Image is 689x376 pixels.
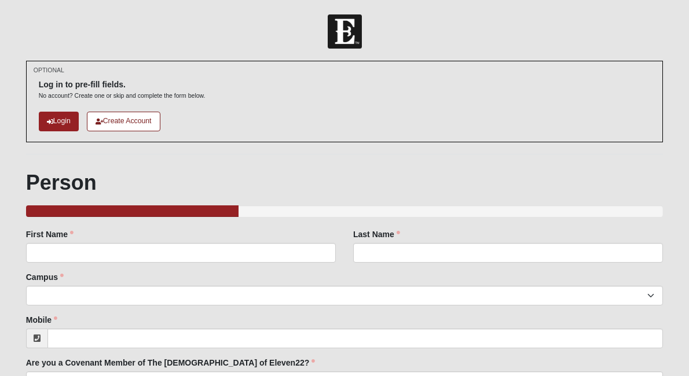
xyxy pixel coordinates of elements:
[34,66,64,75] small: OPTIONAL
[328,14,362,49] img: Church of Eleven22 Logo
[26,357,316,368] label: Are you a Covenant Member of The [DEMOGRAPHIC_DATA] of Eleven22?
[353,228,400,240] label: Last Name
[26,314,57,326] label: Mobile
[26,170,664,195] h1: Person
[26,228,74,240] label: First Name
[39,80,206,90] h6: Log in to pre-fill fields.
[26,271,64,283] label: Campus
[87,112,160,131] a: Create Account
[39,91,206,100] p: No account? Create one or skip and complete the form below.
[39,112,79,131] a: Login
